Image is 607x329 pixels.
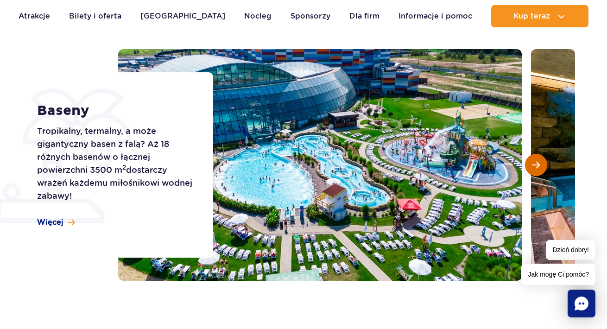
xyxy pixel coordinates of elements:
a: Więcej [37,217,75,228]
p: Tropikalny, termalny, a może gigantyczny basen z falą? Aż 18 różnych basenów o łącznej powierzchn... [37,125,192,202]
span: Kup teraz [513,12,550,20]
span: Jak mogę Ci pomóc? [521,264,595,285]
a: Sponsorzy [291,5,330,27]
sup: 2 [122,164,126,171]
span: Więcej [37,217,63,228]
button: Następny slajd [525,154,547,176]
span: Dzień dobry! [546,240,595,260]
a: Bilety i oferta [69,5,121,27]
h1: Baseny [37,102,192,119]
a: [GEOGRAPHIC_DATA] [140,5,225,27]
a: Nocleg [244,5,272,27]
div: Chat [568,290,595,317]
a: Informacje i pomoc [398,5,472,27]
img: Zewnętrzna część Suntago z basenami i zjeżdżalniami, otoczona leżakami i zielenią [118,49,522,281]
button: Kup teraz [491,5,588,27]
a: Dla firm [349,5,379,27]
a: Atrakcje [19,5,50,27]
